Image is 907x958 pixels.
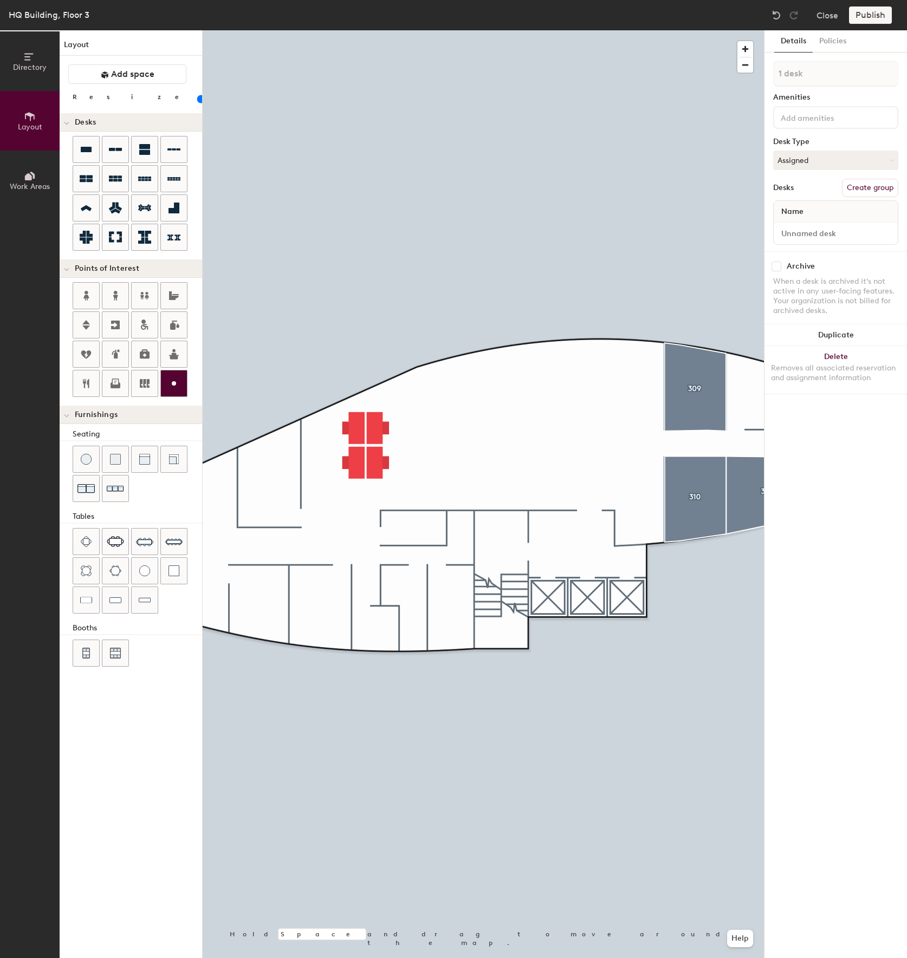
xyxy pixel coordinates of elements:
div: Desk Type [773,138,898,146]
button: Six seat table [102,528,129,555]
span: Work Areas [10,182,50,191]
img: Six seat table [107,536,124,547]
img: Redo [788,10,799,21]
img: Couch (corner) [169,454,179,465]
img: Couch (x2) [77,480,95,497]
img: Undo [771,10,782,21]
img: Four seat round table [81,565,92,576]
img: Table (1x3) [109,595,121,605]
div: Amenities [773,93,898,102]
img: Couch (x3) [107,480,124,497]
span: Desks [75,118,96,127]
input: Unnamed desk [776,226,896,241]
button: Table (1x4) [131,586,158,614]
button: Table (1x3) [102,586,129,614]
button: Couch (corner) [160,446,187,473]
button: Couch (middle) [131,446,158,473]
button: Close [817,6,838,24]
img: Cushion [110,454,121,465]
button: Eight seat table [131,528,158,555]
div: Seating [73,428,202,440]
span: Furnishings [75,410,118,419]
button: Ten seat table [160,528,187,555]
button: Six seat round table [102,557,129,584]
button: Couch (x3) [102,475,129,502]
button: Help [727,930,753,947]
img: Ten seat table [165,533,183,550]
img: Four seat booth [81,648,91,659]
button: Duplicate [765,324,907,346]
span: Name [776,202,809,221]
button: Add space [68,64,186,84]
div: Booths [73,622,202,634]
button: Four seat round table [73,557,100,584]
h1: Layout [60,39,202,56]
button: Create group [842,179,898,197]
span: Directory [13,63,47,72]
button: Six seat booth [102,640,129,667]
img: Couch (middle) [139,454,150,465]
button: Cushion [102,446,129,473]
div: Tables [73,511,202,523]
img: Table (1x1) [169,565,179,576]
img: Table (round) [139,565,150,576]
button: DeleteRemoves all associated reservation and assignment information [765,346,907,394]
div: When a desk is archived it's not active in any user-facing features. Your organization is not bil... [773,277,898,316]
button: Assigned [773,151,898,170]
div: Removes all associated reservation and assignment information [771,363,900,383]
input: Add amenities [779,110,876,123]
img: Six seat booth [110,648,121,659]
img: Stool [81,454,92,465]
img: Four seat table [81,536,92,547]
span: Layout [18,122,42,132]
span: Add space [111,69,154,80]
div: Desks [773,184,794,192]
button: Table (1x1) [160,557,187,584]
span: Points of Interest [75,264,139,273]
img: Eight seat table [136,533,153,550]
div: Resize [73,93,192,101]
div: Archive [787,262,815,271]
button: Details [774,30,813,53]
button: Four seat table [73,528,100,555]
button: Four seat booth [73,640,100,667]
div: HQ Building, Floor 3 [9,8,89,22]
button: Stool [73,446,100,473]
button: Couch (x2) [73,475,100,502]
button: Table (round) [131,557,158,584]
button: Policies [813,30,853,53]
img: Table (1x2) [80,595,92,605]
img: Six seat round table [109,565,121,576]
img: Table (1x4) [139,595,151,605]
button: Table (1x2) [73,586,100,614]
